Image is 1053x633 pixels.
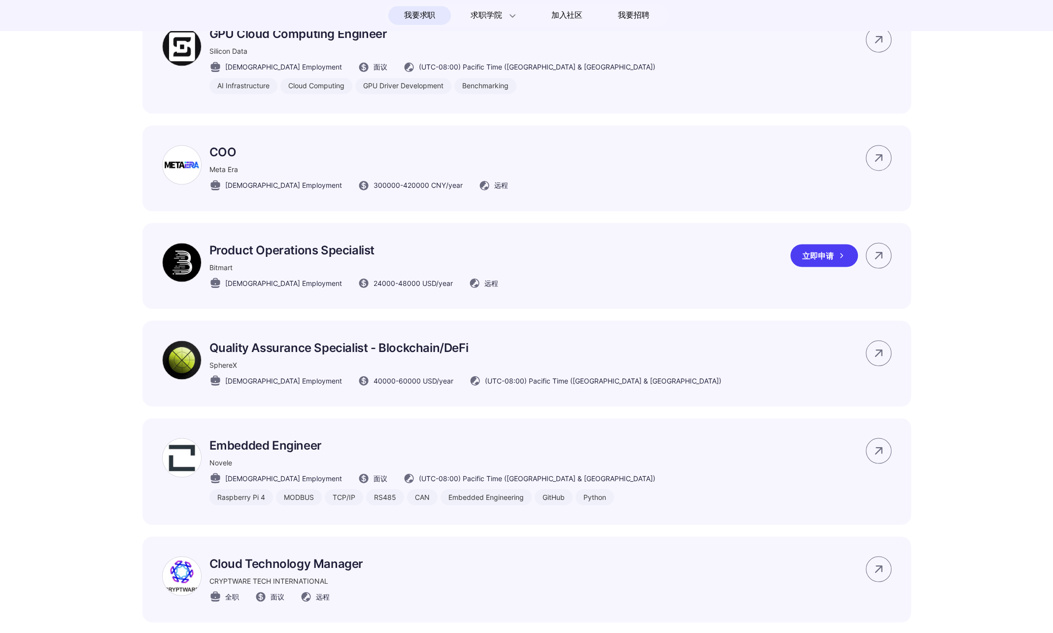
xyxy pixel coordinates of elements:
div: Raspberry Pi 4 [209,489,273,505]
a: 立即申请 [790,244,866,267]
p: Quality Assurance Specialist - Blockchain/DeFi [209,340,721,354]
div: 立即申请 [790,244,858,267]
span: 远程 [494,180,508,190]
span: Meta Era [209,165,238,174]
span: 24000 - 48000 USD /year [374,278,453,288]
div: MODBUS [276,489,322,505]
span: SphereX [209,360,237,369]
span: 我要招聘 [618,9,649,21]
span: [DEMOGRAPHIC_DATA] Employment [225,375,342,386]
span: (UTC-08:00) Pacific Time ([GEOGRAPHIC_DATA] & [GEOGRAPHIC_DATA]) [419,62,655,72]
span: Novele [209,458,232,466]
p: Product Operations Specialist [209,243,498,257]
span: 面议 [374,473,387,483]
div: RS485 [366,489,404,505]
span: [DEMOGRAPHIC_DATA] Employment [225,278,342,288]
div: AI Infrastructure [209,78,277,94]
span: 40000 - 60000 USD /year [374,375,453,386]
span: 面议 [271,591,284,601]
span: 加入社区 [551,7,582,23]
span: 面议 [374,62,387,72]
span: (UTC-08:00) Pacific Time ([GEOGRAPHIC_DATA] & [GEOGRAPHIC_DATA]) [419,473,655,483]
span: Silicon Data [209,47,247,55]
span: [DEMOGRAPHIC_DATA] Employment [225,180,342,190]
span: (UTC-08:00) Pacific Time ([GEOGRAPHIC_DATA] & [GEOGRAPHIC_DATA]) [485,375,721,386]
span: [DEMOGRAPHIC_DATA] Employment [225,62,342,72]
p: Cloud Technology Manager [209,556,363,570]
span: 远程 [484,278,498,288]
div: Cloud Computing [280,78,352,94]
p: Embedded Engineer [209,438,655,452]
div: Python [576,489,614,505]
span: 全职 [225,591,239,601]
p: COO [209,145,508,159]
p: GPU Cloud Computing Engineer [209,27,655,41]
div: Embedded Engineering [441,489,532,505]
div: GitHub [535,489,573,505]
span: CRYPTWARE TECH INTERNATIONAL [209,576,328,585]
div: CAN [407,489,438,505]
div: Benchmarking [454,78,516,94]
span: 我要求职 [404,7,435,23]
span: 求职学院 [471,9,502,21]
div: GPU Driver Development [355,78,451,94]
span: 远程 [316,591,330,601]
span: 300000 - 420000 CNY /year [374,180,463,190]
span: Bitmart [209,263,233,271]
div: TCP/IP [325,489,363,505]
span: [DEMOGRAPHIC_DATA] Employment [225,473,342,483]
